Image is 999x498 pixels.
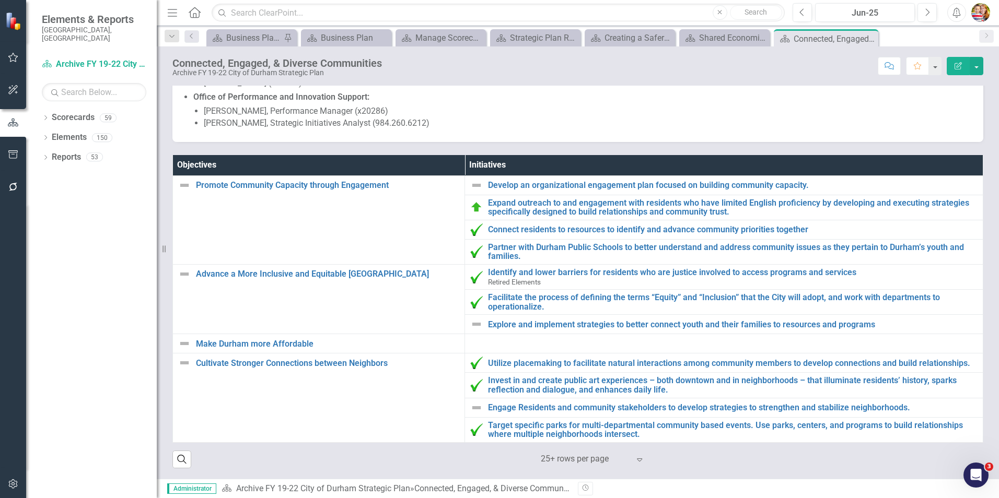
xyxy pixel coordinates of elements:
[470,271,483,283] img: Complete
[470,179,483,192] img: Not Defined
[465,239,983,264] td: Double-Click to Edit Right Click for Context Menu
[204,117,973,129] li: [PERSON_NAME], Strategic Initiatives Analyst (984.260.6212)
[488,293,978,311] a: Facilitate the process of defining the terms “Equity” and “Inclusion” that the City will adopt, a...
[488,198,978,217] a: Expand outreach to and engagement with residents who have limited English proficiency by developi...
[488,278,541,286] span: Retired Elements
[196,339,459,349] a: Make Durham more Affordable
[173,353,465,442] td: Double-Click to Edit Right Click for Context Menu
[173,175,465,264] td: Double-Click to Edit Right Click for Context Menu
[196,359,459,368] a: Cultivate Stronger Connections between Neighbors
[488,376,978,394] a: Invest in and create public art experiences – both downtown and in neighborhoods – that illuminat...
[730,5,782,20] button: Search
[5,12,24,30] img: ClearPoint Strategy
[42,58,146,70] a: Archive FY 19-22 City of Durham Strategic Plan
[815,3,915,22] button: Jun-25
[465,315,983,334] td: Double-Click to Edit Right Click for Context Menu
[209,31,281,44] a: Business Plan Status Update
[488,181,978,190] a: Develop an organizational engagement plan focused on building community capacity.
[414,483,579,493] div: Connected, Engaged, & Diverse Communities
[173,334,465,353] td: Double-Click to Edit Right Click for Context Menu
[971,3,990,22] img: Shari Metcalfe
[470,296,483,309] img: Complete
[193,92,369,102] strong: Office of Performance and Innovation Support:
[493,31,578,44] a: Strategic Plan Resources & Documents
[963,463,989,488] iframe: Intercom live chat
[204,105,973,117] li: [PERSON_NAME], Performance Manager (x20286)
[465,290,983,315] td: Double-Click to Edit Right Click for Context Menu
[465,264,983,289] td: Double-Click to Edit Right Click for Context Menu
[172,57,382,69] div: Connected, Engaged, & Diverse Communities
[605,31,672,44] div: Creating a Safer Community Together
[470,318,483,330] img: Not Defined
[167,483,216,494] span: Administrator
[173,264,465,334] td: Double-Click to Edit Right Click for Context Menu
[470,423,483,436] img: Complete
[488,403,978,412] a: Engage Residents and community stakeholders to develop strategies to strengthen and stabilize nei...
[52,151,81,163] a: Reports
[415,31,483,44] div: Manage Scorecards
[465,195,983,220] td: Double-Click to Edit Right Click for Context Menu
[178,268,191,280] img: Not Defined
[321,31,389,44] div: Business Plan
[42,26,146,43] small: [GEOGRAPHIC_DATA], [GEOGRAPHIC_DATA]
[398,31,483,44] a: Manage Scorecards
[52,132,87,144] a: Elements
[92,133,112,142] div: 150
[222,483,570,495] div: »
[212,4,785,22] input: Search ClearPoint...
[178,337,191,350] img: Not Defined
[488,225,978,234] a: Connect residents to resources to identify and advance community priorities together
[465,353,983,373] td: Double-Click to Edit Right Click for Context Menu
[470,401,483,414] img: Not Defined
[196,269,459,279] a: Advance a More Inclusive and Equitable [GEOGRAPHIC_DATA]
[470,245,483,258] img: Complete
[100,113,117,122] div: 59
[819,7,911,19] div: Jun-25
[488,243,978,261] a: Partner with Durham Public Schools to better understand and address community issues as they pert...
[470,223,483,236] img: Complete
[178,357,191,369] img: Not Defined
[470,357,483,369] img: Complete
[682,31,767,44] a: Shared Economic Prosperity
[470,201,483,214] img: On Target
[488,359,978,368] a: Utilize placemaking to facilitate natural interactions among community members to develop connect...
[304,31,389,44] a: Business Plan
[470,379,483,392] img: Complete
[465,398,983,417] td: Double-Click to Edit Right Click for Context Menu
[465,175,983,195] td: Double-Click to Edit Right Click for Context Menu
[465,417,983,442] td: Double-Click to Edit Right Click for Context Menu
[794,32,876,45] div: Connected, Engaged, & Diverse Communities
[226,31,281,44] div: Business Plan Status Update
[488,320,978,329] a: Explore and implement strategies to better connect youth and their families to resources and prog...
[488,421,978,439] a: Target specific parks for multi-departmental community based events. Use parks, centers, and prog...
[510,31,578,44] div: Strategic Plan Resources & Documents
[52,112,95,124] a: Scorecards
[236,483,410,493] a: Archive FY 19-22 City of Durham Strategic Plan
[985,463,993,471] span: 3
[196,181,459,190] a: Promote Community Capacity through Engagement
[172,69,382,77] div: Archive FY 19-22 City of Durham Strategic Plan
[465,220,983,239] td: Double-Click to Edit Right Click for Context Menu
[42,83,146,101] input: Search Below...
[745,8,767,16] span: Search
[465,373,983,398] td: Double-Click to Edit Right Click for Context Menu
[178,179,191,192] img: Not Defined
[699,31,767,44] div: Shared Economic Prosperity
[42,13,146,26] span: Elements & Reports
[587,31,672,44] a: Creating a Safer Community Together
[488,268,978,277] a: Identify and lower barriers for residents who are justice involved to access programs and services
[86,153,103,162] div: 53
